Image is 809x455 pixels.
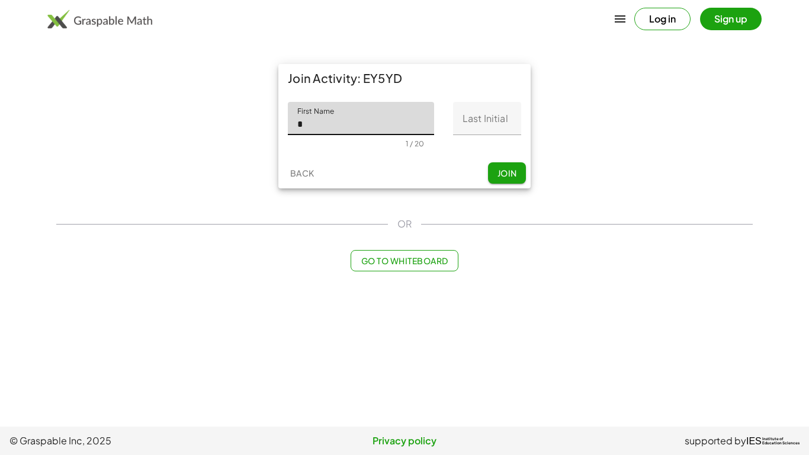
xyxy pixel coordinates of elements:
button: Go to Whiteboard [351,250,458,271]
div: 1 / 20 [406,139,424,148]
div: Join Activity: EY5YD [278,64,531,92]
span: Back [290,168,314,178]
span: © Graspable Inc, 2025 [9,434,273,448]
span: supported by [685,434,746,448]
a: Privacy policy [273,434,537,448]
span: OR [397,217,412,231]
span: Join [497,168,516,178]
a: IESInstitute ofEducation Sciences [746,434,800,448]
button: Sign up [700,8,762,30]
button: Log in [634,8,691,30]
span: Go to Whiteboard [361,255,448,266]
span: Institute of Education Sciences [762,437,800,446]
button: Join [488,162,526,184]
button: Back [283,162,321,184]
span: IES [746,435,762,447]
